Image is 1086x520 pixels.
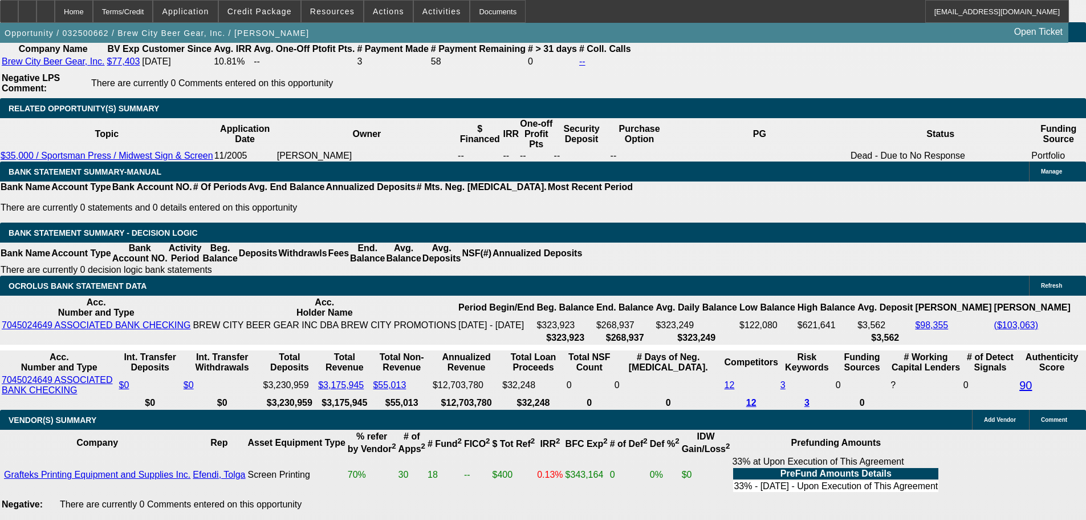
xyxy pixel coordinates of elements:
td: -- [519,150,554,162]
th: End. Balance [349,243,385,264]
th: Acc. Holder Name [192,297,457,319]
th: # Working Capital Lenders [890,352,962,373]
th: $3,562 [857,332,913,344]
span: Bank Statement Summary - Decision Logic [9,228,198,237]
b: Asset Equipment Type [248,438,345,448]
th: Total Deposits [263,352,317,373]
b: # Payment Remaining [431,44,526,54]
b: # of Def [610,439,648,449]
td: $122,080 [739,320,796,331]
th: IRR [502,118,519,150]
sup: 2 [421,442,425,450]
th: Acc. Number and Type [1,297,191,319]
sup: 2 [643,437,647,445]
td: -- [463,456,491,494]
b: Avg. IRR [214,44,251,54]
b: Customer Since [142,44,211,54]
td: -- [610,150,669,162]
td: 0.13% [536,456,563,494]
a: 90 [1019,379,1032,392]
td: $32,248 [502,374,565,396]
th: Avg. End Balance [247,182,326,193]
a: 3 [780,380,786,390]
th: Avg. Daily Balance [655,297,738,319]
th: End. Balance [596,297,654,319]
td: $343,164 [565,456,608,494]
td: -- [502,150,519,162]
td: 0 [566,374,613,396]
div: 33% at Upon Execution of This Agreement [732,457,939,493]
th: 0 [835,397,889,409]
th: Avg. Balance [385,243,421,264]
td: 0 [609,456,648,494]
sup: 2 [531,437,535,445]
td: 0 [527,56,577,67]
span: Activities [422,7,461,16]
th: Total Loan Proceeds [502,352,565,373]
th: Bank Account NO. [112,182,193,193]
b: Negative: [2,499,43,509]
b: % refer by Vendor [348,432,396,454]
td: BREW CITY BEER GEAR INC DBA BREW CITY PROMOTIONS [192,320,457,331]
a: 3 [804,398,810,408]
b: # Coll. Calls [579,44,631,54]
th: 0 [566,397,613,409]
th: # Mts. Neg. [MEDICAL_DATA]. [416,182,547,193]
a: Brew City Beer Gear, Inc. [2,57,105,66]
th: $3,175,945 [318,397,371,409]
a: $3,175,945 [318,380,364,390]
th: Total Non-Revenue [372,352,431,373]
td: 33% - [DATE] - Upon Execution of This Agreement [733,481,938,492]
td: 30 [398,456,426,494]
th: Owner [276,118,457,150]
th: [PERSON_NAME] [994,297,1071,319]
th: Annualized Revenue [432,352,501,373]
th: Activity Period [168,243,202,264]
td: -- [457,150,502,162]
b: IDW Gain/Loss [682,432,730,454]
td: $323,923 [536,320,594,331]
td: -- [253,56,355,67]
a: 12 [746,398,756,408]
td: 10.81% [213,56,252,67]
th: Purchase Option [610,118,669,150]
b: PreFund Amounts Details [780,469,892,478]
a: 12 [725,380,735,390]
th: Period Begin/End [458,297,535,319]
a: $35,000 / Sportsman Press / Midwest Sign & Screen [1,151,213,160]
td: $0 [681,456,731,494]
th: Deposits [238,243,278,264]
td: $323,249 [655,320,738,331]
th: $323,923 [536,332,594,344]
th: $3,230,959 [263,397,317,409]
b: # Payment Made [357,44,428,54]
a: Open Ticket [1010,22,1067,42]
th: Status [850,118,1031,150]
span: Add Vendor [984,417,1016,423]
div: $12,703,780 [433,380,500,390]
sup: 2 [675,437,679,445]
th: Beg. Balance [536,297,594,319]
td: [DATE] [141,56,212,67]
th: $32,248 [502,397,565,409]
td: -- [554,150,610,162]
b: BFC Exp [566,439,608,449]
span: Refresh to pull Number of Working Capital Lenders [890,380,896,390]
td: 18 [427,456,462,494]
td: Dead - Due to No Response [850,150,1031,162]
button: Credit Package [219,1,300,22]
a: ($103,063) [994,320,1038,330]
th: Competitors [724,352,779,373]
span: OCROLUS BANK STATEMENT DATA [9,281,147,291]
td: 11/2005 [214,150,276,162]
th: Int. Transfer Deposits [119,352,182,373]
th: PG [669,118,850,150]
a: Grafteks Printing Equipment and Supplies Inc. [4,470,190,479]
th: Funding Sources [835,352,889,373]
td: [DATE] - [DATE] [458,320,535,331]
td: 0 [614,374,723,396]
th: Withdrawls [278,243,327,264]
b: FICO [464,439,490,449]
th: Avg. Deposit [857,297,913,319]
span: RELATED OPPORTUNITY(S) SUMMARY [9,104,159,113]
